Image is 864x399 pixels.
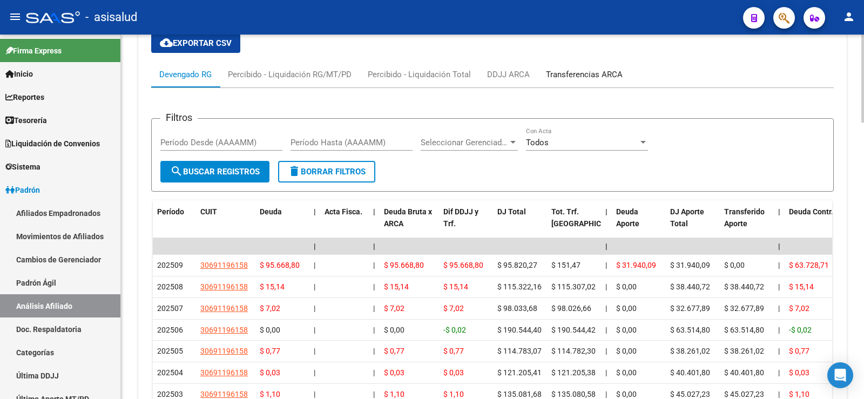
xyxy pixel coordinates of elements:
[605,261,607,269] span: |
[789,304,809,313] span: $ 7,02
[551,326,596,334] span: $ 190.544,42
[778,390,780,398] span: |
[526,138,549,147] span: Todos
[373,207,375,216] span: |
[157,347,183,355] span: 202505
[487,69,530,80] div: DDJJ ARCA
[314,304,315,313] span: |
[497,326,542,334] span: $ 190.544,40
[785,200,839,248] datatable-header-cell: Deuda Contr.
[200,261,248,269] span: 30691196158
[228,69,352,80] div: Percibido - Liquidación RG/MT/PD
[384,304,404,313] span: $ 7,02
[497,390,542,398] span: $ 135.081,68
[157,368,183,377] span: 202504
[774,200,785,248] datatable-header-cell: |
[605,390,607,398] span: |
[260,304,280,313] span: $ 7,02
[380,200,439,248] datatable-header-cell: Deuda Bruta x ARCA
[789,368,809,377] span: $ 0,03
[153,200,196,248] datatable-header-cell: Período
[5,138,100,150] span: Liquidación de Convenios
[314,242,316,251] span: |
[157,390,183,398] span: 202503
[260,261,300,269] span: $ 95.668,80
[616,207,639,228] span: Deuda Aporte
[612,200,666,248] datatable-header-cell: Deuda Aporte
[789,282,814,291] span: $ 15,14
[778,326,780,334] span: |
[720,200,774,248] datatable-header-cell: Transferido Aporte
[547,200,601,248] datatable-header-cell: Tot. Trf. Bruto
[551,390,596,398] span: $ 135.080,58
[605,242,607,251] span: |
[443,282,468,291] span: $ 15,14
[443,304,464,313] span: $ 7,02
[443,326,466,334] span: -$ 0,02
[789,207,833,216] span: Deuda Contr.
[551,304,591,313] span: $ 98.026,66
[373,326,375,334] span: |
[200,347,248,355] span: 30691196158
[616,347,637,355] span: $ 0,00
[160,36,173,49] mat-icon: cloud_download
[369,200,380,248] datatable-header-cell: |
[551,347,596,355] span: $ 114.782,30
[778,347,780,355] span: |
[200,326,248,334] span: 30691196158
[260,207,282,216] span: Deuda
[314,326,315,334] span: |
[373,242,375,251] span: |
[551,368,596,377] span: $ 121.205,38
[421,138,508,147] span: Seleccionar Gerenciador
[443,207,478,228] span: Dif DDJJ y Trf.
[778,207,780,216] span: |
[616,261,656,269] span: $ 31.940,09
[384,282,409,291] span: $ 15,14
[616,390,637,398] span: $ 0,00
[497,207,526,216] span: DJ Total
[778,261,780,269] span: |
[778,242,780,251] span: |
[368,69,471,80] div: Percibido - Liquidación Total
[493,200,547,248] datatable-header-cell: DJ Total
[443,390,464,398] span: $ 1,10
[497,368,542,377] span: $ 121.205,41
[157,304,183,313] span: 202507
[5,184,40,196] span: Padrón
[384,390,404,398] span: $ 1,10
[159,69,212,80] div: Devengado RG
[546,69,623,80] div: Transferencias ARCA
[314,347,315,355] span: |
[724,282,764,291] span: $ 38.440,72
[443,347,464,355] span: $ 0,77
[670,304,710,313] span: $ 32.677,89
[670,368,710,377] span: $ 40.401,80
[373,304,375,313] span: |
[373,282,375,291] span: |
[605,304,607,313] span: |
[827,362,853,388] div: Open Intercom Messenger
[314,261,315,269] span: |
[200,207,217,216] span: CUIT
[9,10,22,23] mat-icon: menu
[724,261,745,269] span: $ 0,00
[778,304,780,313] span: |
[85,5,137,29] span: - asisalud
[5,68,33,80] span: Inicio
[314,282,315,291] span: |
[605,368,607,377] span: |
[789,390,809,398] span: $ 1,10
[443,368,464,377] span: $ 0,03
[384,261,424,269] span: $ 95.668,80
[443,261,483,269] span: $ 95.668,80
[605,207,607,216] span: |
[309,200,320,248] datatable-header-cell: |
[260,390,280,398] span: $ 1,10
[200,390,248,398] span: 30691196158
[260,347,280,355] span: $ 0,77
[616,304,637,313] span: $ 0,00
[497,347,542,355] span: $ 114.783,07
[200,304,248,313] span: 30691196158
[160,110,198,125] h3: Filtros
